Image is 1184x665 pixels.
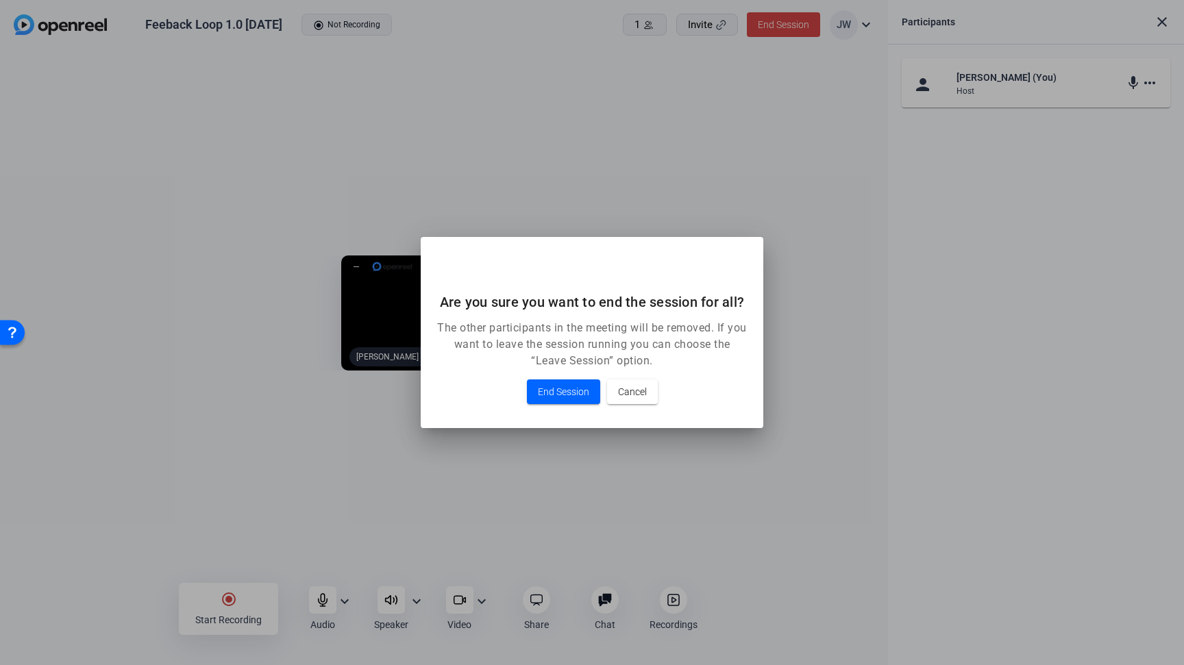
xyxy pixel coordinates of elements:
[437,291,747,313] h2: Are you sure you want to end the session for all?
[527,379,600,404] button: End Session
[538,384,589,400] span: End Session
[437,320,747,369] p: The other participants in the meeting will be removed. If you want to leave the session running y...
[607,379,658,404] button: Cancel
[618,384,647,400] span: Cancel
